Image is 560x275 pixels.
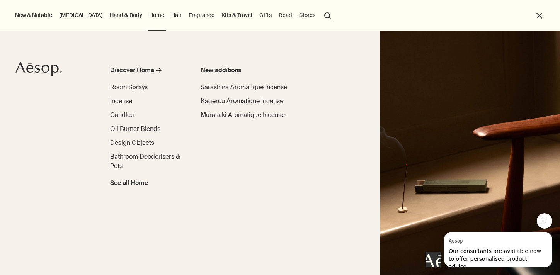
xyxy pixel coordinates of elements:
span: Room Sprays [110,83,148,91]
a: Aesop [14,59,64,81]
a: [MEDICAL_DATA] [58,10,104,20]
svg: Aesop [15,61,62,77]
div: New additions [201,66,290,75]
a: See all Home [110,175,148,188]
a: Murasaki Aromatique Incense [201,110,285,120]
a: Bathroom Deodorisers & Pets [110,152,184,171]
iframe: no content [426,252,441,267]
a: Read [277,10,294,20]
a: Kagerou Aromatique Incense [201,97,283,106]
button: New & Notable [14,10,54,20]
button: Stores [298,10,317,20]
span: Sarashina Aromatique Incense [201,83,287,91]
span: Oil Burner Blends [110,125,160,133]
a: Sarashina Aromatique Incense [201,83,287,92]
a: Room Sprays [110,83,148,92]
span: Bathroom Deodorisers & Pets [110,153,180,170]
a: Hair [170,10,183,20]
a: Design Objects [110,138,154,148]
div: Discover Home [110,66,154,75]
span: Incense [110,97,132,105]
button: Close the Menu [535,11,544,20]
a: Discover Home [110,66,184,78]
iframe: Message from Aesop [444,232,552,267]
a: Gifts [258,10,273,20]
span: Kagerou Aromatique Incense [201,97,283,105]
span: Murasaki Aromatique Incense [201,111,285,119]
span: Design Objects [110,139,154,147]
a: Home [148,10,166,20]
div: Aesop says "Our consultants are available now to offer personalised product advice.". Open messag... [426,213,552,267]
img: Warmly lit room containing lamp and mid-century furniture. [380,31,560,275]
a: Fragrance [187,10,216,20]
span: Our consultants are available now to offer personalised product advice. [5,16,97,38]
a: Oil Burner Blends [110,124,160,134]
button: Open search [321,8,335,22]
a: Kits & Travel [220,10,254,20]
a: Hand & Body [108,10,144,20]
iframe: Close message from Aesop [537,213,552,229]
span: See all Home [110,178,148,188]
a: Incense [110,97,132,106]
a: Candles [110,110,134,120]
span: Candles [110,111,134,119]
